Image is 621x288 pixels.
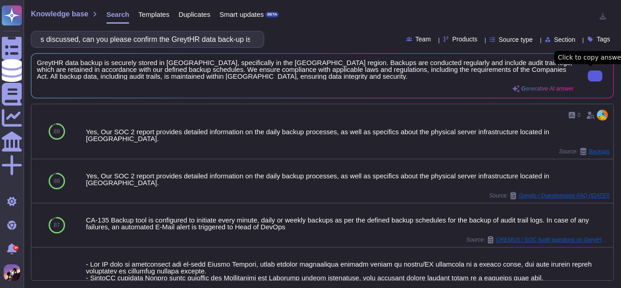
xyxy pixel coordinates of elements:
[489,192,610,199] span: Source:
[179,11,210,18] span: Duplicates
[138,11,169,18] span: Templates
[37,59,574,80] span: GreytHR data backup is securely stored in [GEOGRAPHIC_DATA], specifically in the [GEOGRAPHIC_DATA...
[54,178,60,184] span: 88
[86,172,610,186] div: Yes, Our SOC 2 report provides detailed information on the daily backup processes, as well as spe...
[589,149,610,154] span: Backups
[554,36,576,43] span: Section
[86,217,610,230] div: CA-135 Backup tool is configured to initiate every minute, daily or weekly backups as per the def...
[521,86,574,91] span: Generative AI answer
[577,112,581,118] span: 0
[597,110,608,121] img: user
[13,245,19,251] div: 9+
[54,129,60,134] span: 88
[86,128,610,142] div: Yes, Our SOC 2 report provides detailed information on the daily backup processes, as well as spe...
[499,36,533,43] span: Source type
[596,36,610,42] span: Tags
[466,236,610,243] span: Source:
[452,36,477,42] span: Products
[496,237,610,243] span: OREMUS / SOC Audit questions on GreytHR service
[416,36,431,42] span: Team
[106,11,129,18] span: Search
[36,31,255,47] input: Search a question or template...
[519,193,610,198] span: Greytip / Questionnaire FAQ ([DATE])
[559,148,610,155] span: Source:
[220,11,264,18] span: Smart updates
[31,10,88,18] span: Knowledge base
[4,264,20,281] img: user
[54,222,60,228] span: 87
[2,263,26,283] button: user
[265,12,279,17] div: BETA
